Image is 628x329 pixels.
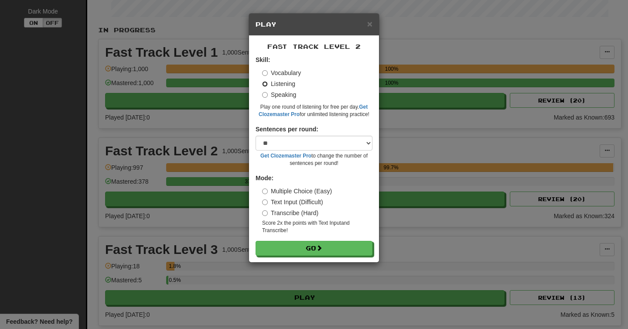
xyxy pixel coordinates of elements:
[262,198,323,206] label: Text Input (Difficult)
[367,19,372,28] button: Close
[262,79,295,88] label: Listening
[262,199,268,205] input: Text Input (Difficult)
[262,90,296,99] label: Speaking
[262,187,332,195] label: Multiple Choice (Easy)
[256,241,372,256] button: Go
[256,103,372,118] small: Play one round of listening for free per day. for unlimited listening practice!
[262,69,301,77] label: Vocabulary
[260,153,311,159] a: Get Clozemaster Pro
[256,152,372,167] small: to change the number of sentences per round!
[256,20,372,29] h5: Play
[256,125,318,134] label: Sentences per round:
[262,81,268,87] input: Listening
[262,209,318,217] label: Transcribe (Hard)
[256,175,273,182] strong: Mode:
[256,56,270,63] strong: Skill:
[262,70,268,76] input: Vocabulary
[267,43,361,50] span: Fast Track Level 2
[262,188,268,194] input: Multiple Choice (Easy)
[262,219,372,234] small: Score 2x the points with Text Input and Transcribe !
[262,92,268,98] input: Speaking
[262,210,268,216] input: Transcribe (Hard)
[367,19,372,29] span: ×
